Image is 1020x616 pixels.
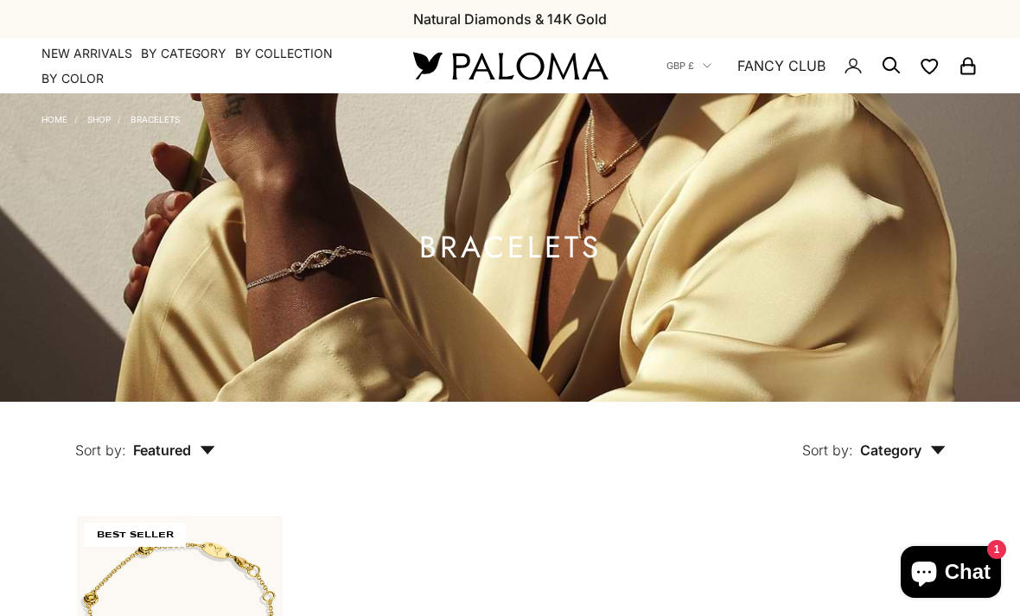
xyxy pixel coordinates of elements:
inbox-online-store-chat: Shopify online store chat [896,546,1006,602]
span: GBP £ [666,58,694,73]
nav: Primary navigation [41,45,372,87]
a: Shop [87,114,111,124]
summary: By Collection [235,45,333,62]
span: Sort by: [802,441,853,459]
summary: By Category [141,45,226,62]
span: BEST SELLER [84,523,186,547]
a: Bracelets [131,114,180,124]
button: Sort by: Category [762,402,985,474]
a: FANCY CLUB [737,54,826,77]
span: Featured [133,441,215,459]
button: GBP £ [666,58,711,73]
span: Sort by: [75,441,126,459]
nav: Breadcrumb [41,111,180,124]
summary: By Color [41,70,104,87]
nav: Secondary navigation [666,38,979,93]
h1: Bracelets [419,237,602,258]
span: Category [860,441,946,459]
p: Natural Diamonds & 14K Gold [413,8,607,30]
a: NEW ARRIVALS [41,45,132,62]
a: Home [41,114,67,124]
button: Sort by: Featured [35,402,255,474]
